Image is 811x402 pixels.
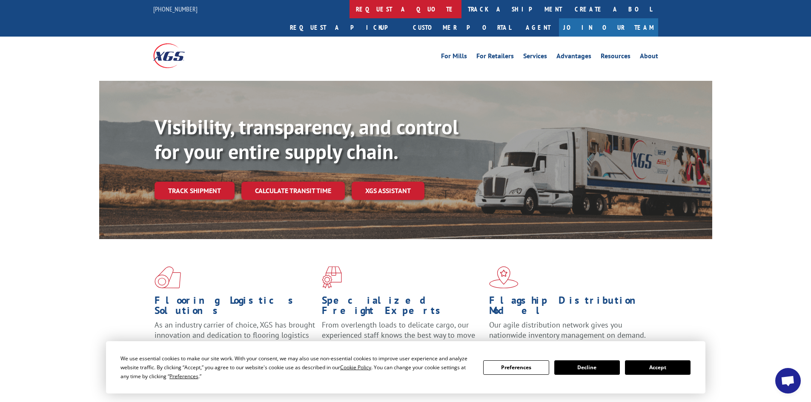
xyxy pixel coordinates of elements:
[489,295,650,320] h1: Flagship Distribution Model
[517,18,559,37] a: Agent
[554,360,620,375] button: Decline
[407,18,517,37] a: Customer Portal
[640,53,658,62] a: About
[322,266,342,288] img: xgs-icon-focused-on-flooring-red
[775,368,801,393] div: Open chat
[155,114,459,165] b: Visibility, transparency, and control for your entire supply chain.
[601,53,630,62] a: Resources
[441,53,467,62] a: For Mills
[155,182,235,200] a: Track shipment
[489,320,646,340] span: Our agile distribution network gives you nationwide inventory management on demand.
[155,295,315,320] h1: Flooring Logistics Solutions
[322,295,483,320] h1: Specialized Freight Experts
[106,341,705,393] div: Cookie Consent Prompt
[153,5,198,13] a: [PHONE_NUMBER]
[352,182,424,200] a: XGS ASSISTANT
[625,360,691,375] button: Accept
[523,53,547,62] a: Services
[241,182,345,200] a: Calculate transit time
[489,266,519,288] img: xgs-icon-flagship-distribution-model-red
[483,360,549,375] button: Preferences
[169,373,198,380] span: Preferences
[155,320,315,350] span: As an industry carrier of choice, XGS has brought innovation and dedication to flooring logistics...
[155,266,181,288] img: xgs-icon-total-supply-chain-intelligence-red
[556,53,591,62] a: Advantages
[322,320,483,358] p: From overlength loads to delicate cargo, our experienced staff knows the best way to move your fr...
[120,354,473,381] div: We use essential cookies to make our site work. With your consent, we may also use non-essential ...
[284,18,407,37] a: Request a pickup
[476,53,514,62] a: For Retailers
[559,18,658,37] a: Join Our Team
[340,364,371,371] span: Cookie Policy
